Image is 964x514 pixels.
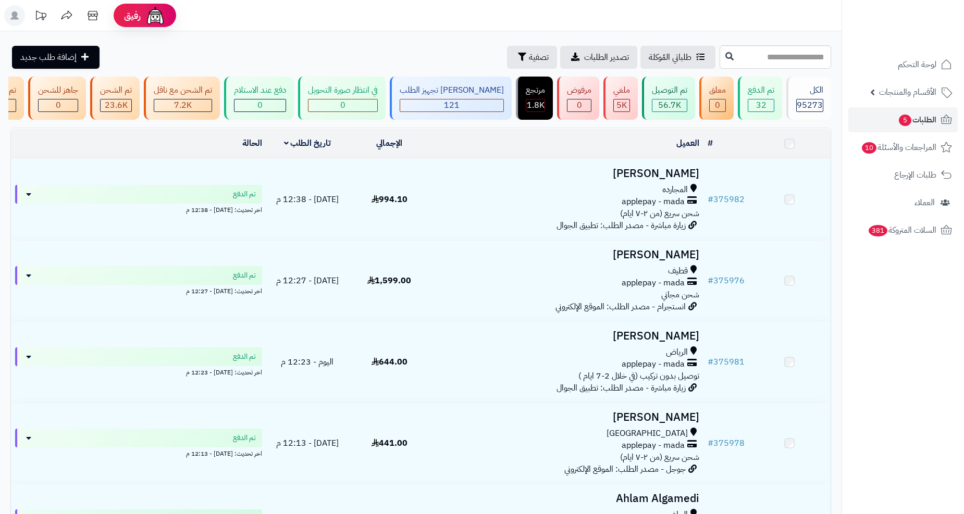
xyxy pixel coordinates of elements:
[376,137,402,149] a: الإجمالي
[661,289,699,301] span: شحن مجاني
[400,99,503,111] div: 121
[400,84,504,96] div: [PERSON_NAME] تجهيز الطلب
[367,274,411,287] span: 1,599.00
[796,84,823,96] div: الكل
[848,190,958,215] a: العملاء
[697,77,736,120] a: معلق 0
[861,140,936,155] span: المراجعات والأسئلة
[174,99,192,111] span: 7.2K
[142,77,222,120] a: تم الشحن مع ناقل 7.2K
[526,99,545,111] div: 1813
[56,99,61,111] span: 0
[15,447,262,458] div: اخر تحديث: [DATE] - 12:13 م
[284,137,331,149] a: تاريخ الطلب
[898,112,936,127] span: الطلبات
[607,428,688,440] span: [GEOGRAPHIC_DATA]
[869,225,888,236] span: 381
[233,270,256,281] span: تم الدفع
[708,437,745,449] a: #375978
[879,85,936,99] span: الأقسام والمنتجات
[26,77,88,120] a: جاهز للشحن 0
[435,493,699,505] h3: Ahlam Algamedi
[276,274,339,287] span: [DATE] - 12:27 م
[101,99,131,111] div: 23647
[444,99,460,111] span: 121
[708,193,745,206] a: #375982
[914,195,935,210] span: العملاء
[756,99,767,111] span: 32
[233,433,256,443] span: تم الدفع
[898,57,936,72] span: لوحة التحكم
[640,77,697,120] a: تم التوصيل 56.7K
[848,162,958,187] a: طلبات الإرجاع
[435,411,699,423] h3: [PERSON_NAME]
[622,277,685,289] span: applepay - mada
[388,77,514,120] a: [PERSON_NAME] تجهيز الطلب 121
[708,137,713,149] a: #
[662,184,688,196] span: المجارده
[709,84,726,96] div: معلق
[736,77,784,120] a: تم الدفع 32
[620,207,699,220] span: شحن سريع (من ٢-٧ ايام)
[555,300,686,313] span: انستجرام - مصدر الطلب: الموقع الإلكتروني
[848,107,958,132] a: الطلبات5
[797,99,823,111] span: 95273
[708,356,713,368] span: #
[15,204,262,215] div: اخر تحديث: [DATE] - 12:38 م
[652,99,687,111] div: 56703
[435,249,699,261] h3: [PERSON_NAME]
[557,382,686,394] span: زيارة مباشرة - مصدر الطلب: تطبيق الجوال
[234,99,286,111] div: 0
[622,196,685,208] span: applepay - mada
[848,52,958,77] a: لوحة التحكم
[848,135,958,160] a: المراجعات والأسئلة10
[28,5,54,29] a: تحديثات المنصة
[526,84,545,96] div: مرتجع
[899,115,911,126] span: 5
[276,437,339,449] span: [DATE] - 12:13 م
[12,46,100,69] a: إضافة طلب جديد
[372,193,407,206] span: 994.10
[564,463,686,475] span: جوجل - مصدر الطلب: الموقع الإلكتروني
[527,99,545,111] span: 1.8K
[234,84,286,96] div: دفع عند الاستلام
[276,193,339,206] span: [DATE] - 12:38 م
[666,346,688,358] span: الرياض
[154,99,212,111] div: 7223
[894,168,936,182] span: طلبات الإرجاع
[601,77,640,120] a: ملغي 5K
[658,99,681,111] span: 56.7K
[784,77,833,120] a: الكل95273
[652,84,687,96] div: تم التوصيل
[893,26,954,47] img: logo-2.png
[39,99,78,111] div: 0
[616,99,627,111] span: 5K
[222,77,296,120] a: دفع عند الاستلام 0
[613,84,630,96] div: ملغي
[145,5,166,26] img: ai-face.png
[708,274,713,287] span: #
[154,84,212,96] div: تم الشحن مع ناقل
[100,84,132,96] div: تم الشحن
[578,370,699,382] span: توصيل بدون تركيب (في خلال 2-7 ايام )
[577,99,582,111] span: 0
[15,366,262,377] div: اخر تحديث: [DATE] - 12:23 م
[20,51,77,64] span: إضافة طلب جديد
[340,99,345,111] span: 0
[868,223,936,237] span: السلات المتروكة
[435,168,699,180] h3: [PERSON_NAME]
[124,9,141,22] span: رفيق
[557,219,686,232] span: زيارة مباشرة - مصدر الطلب: تطبيق الجوال
[708,274,745,287] a: #375976
[668,265,688,277] span: قطيف
[507,46,557,69] button: تصفية
[614,99,629,111] div: 4977
[105,99,128,111] span: 23.6K
[233,189,256,199] span: تم الدفع
[296,77,388,120] a: في انتظار صورة التحويل 0
[560,46,637,69] a: تصدير الطلبات
[710,99,725,111] div: 0
[862,142,876,154] span: 10
[555,77,601,120] a: مرفوض 0
[233,352,256,362] span: تم الدفع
